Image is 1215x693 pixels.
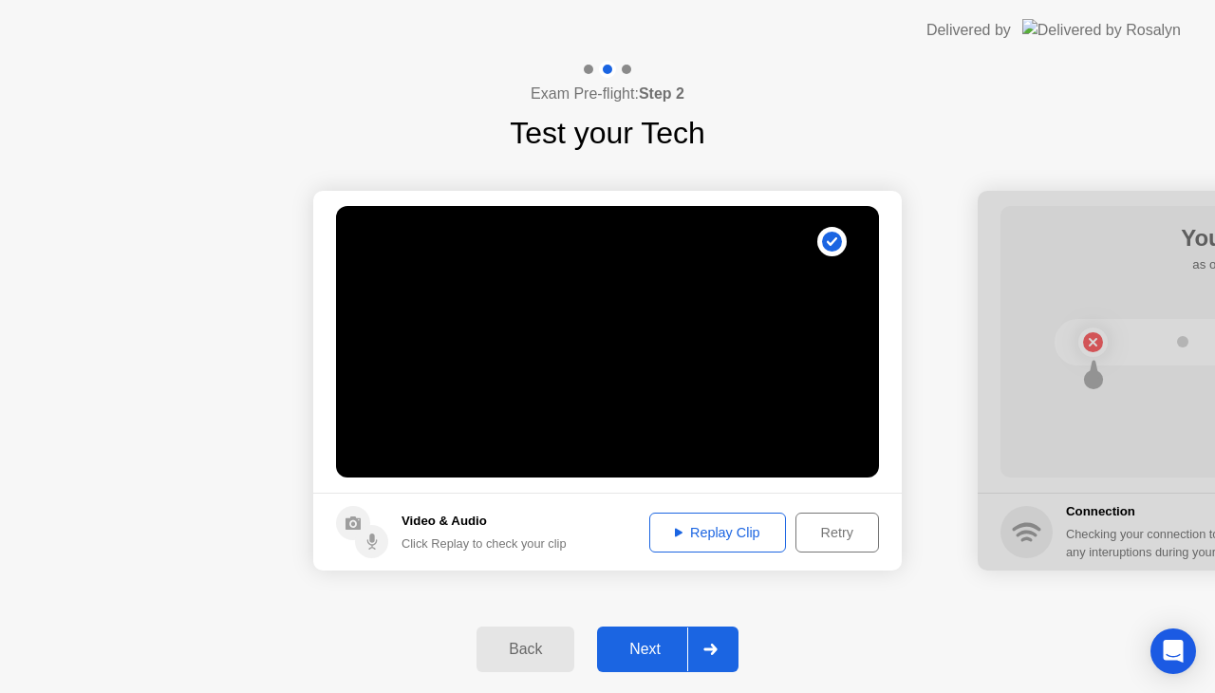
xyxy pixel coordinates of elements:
button: Back [477,627,574,672]
h1: Test your Tech [510,110,705,156]
div: Replay Clip [656,525,779,540]
button: Retry [795,513,879,553]
h5: Video & Audio [402,512,567,531]
div: Back [482,641,569,658]
button: Next [597,627,738,672]
b: Step 2 [639,85,684,102]
div: Open Intercom Messenger [1150,628,1196,674]
button: Replay Clip [649,513,786,553]
img: Delivered by Rosalyn [1022,19,1181,41]
div: Click Replay to check your clip [402,534,567,553]
div: Next [603,641,687,658]
h4: Exam Pre-flight: [531,83,684,105]
div: Retry [802,525,872,540]
div: Delivered by [926,19,1011,42]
